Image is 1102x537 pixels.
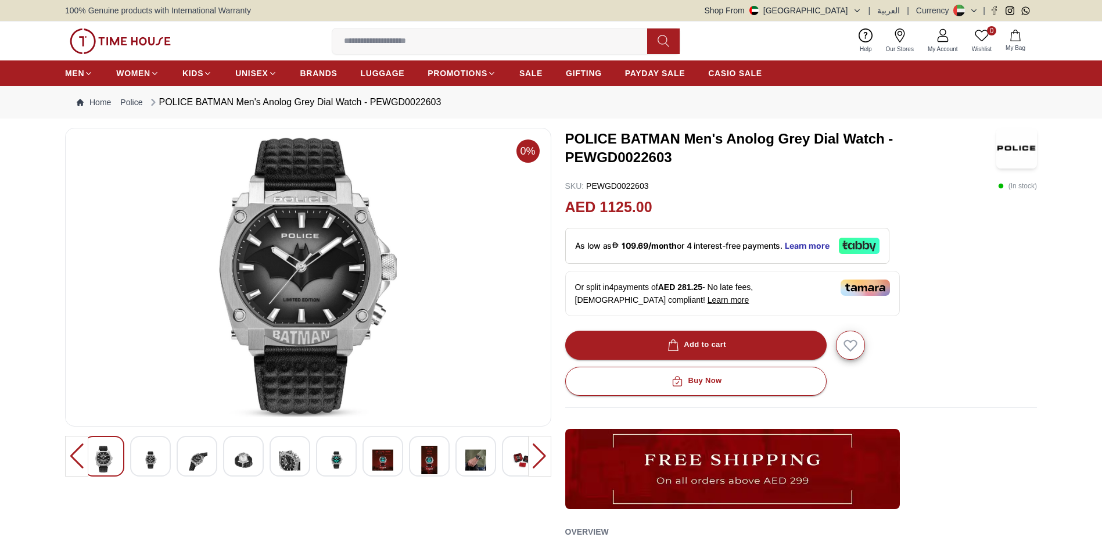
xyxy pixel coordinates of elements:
div: POLICE BATMAN Men's Anolog Grey Dial Watch - PEWGD0022603 [148,95,441,109]
span: Our Stores [881,45,918,53]
span: LUGGAGE [361,67,405,79]
span: | [868,5,871,16]
img: Tamara [841,280,890,296]
a: Home [77,96,111,108]
div: Currency [916,5,954,16]
h3: POLICE BATMAN Men's Anolog Grey Dial Watch - PEWGD0022603 [565,130,997,167]
a: WOMEN [116,63,159,84]
div: Add to cart [665,338,726,352]
span: 100% Genuine products with International Warranty [65,5,251,16]
a: Our Stores [879,26,921,56]
span: | [907,5,909,16]
a: 0Wishlist [965,26,999,56]
a: PROMOTIONS [428,63,496,84]
span: My Account [923,45,963,53]
span: SALE [519,67,543,79]
a: UNISEX [235,63,277,84]
p: ( In stock ) [998,180,1037,192]
span: MEN [65,67,84,79]
img: POLICE BATMAN Men's Anolog Grey Dial Watch - PEWGD0022603 [512,446,533,474]
img: POLICE BATMAN Men's Anolog Grey Dial Watch - PEWGD0022603 [372,446,393,474]
a: KIDS [182,63,212,84]
span: Wishlist [967,45,996,53]
span: PROMOTIONS [428,67,487,79]
div: Buy Now [669,374,721,388]
img: POLICE BATMAN Men's Anolog Grey Dial Watch - PEWGD0022603 [233,446,254,474]
span: Learn more [708,295,749,305]
img: POLICE BATMAN Men's Anolog Grey Dial Watch - PEWGD0022603 [326,446,347,474]
img: POLICE BATMAN Men's Anolog Grey Dial Watch - PEWGD0022603 [75,138,541,417]
button: My Bag [999,27,1032,55]
a: Police [120,96,142,108]
div: Or split in 4 payments of - No late fees, [DEMOGRAPHIC_DATA] compliant! [565,271,900,316]
a: Whatsapp [1021,6,1030,15]
span: PAYDAY SALE [625,67,685,79]
span: SKU : [565,181,584,191]
span: My Bag [1001,44,1030,52]
span: 0% [516,139,540,163]
a: GIFTING [566,63,602,84]
button: Add to cart [565,331,827,360]
span: WOMEN [116,67,150,79]
a: SALE [519,63,543,84]
img: POLICE BATMAN Men's Anolog Grey Dial Watch - PEWGD0022603 [279,446,300,474]
button: Buy Now [565,367,827,396]
button: العربية [877,5,900,16]
img: POLICE BATMAN Men's Anolog Grey Dial Watch - PEWGD0022603 [140,446,161,474]
a: Help [853,26,879,56]
span: Help [855,45,877,53]
img: POLICE BATMAN Men's Anolog Grey Dial Watch - PEWGD0022603 [186,446,207,474]
a: CASIO SALE [708,63,762,84]
a: Facebook [990,6,999,15]
span: KIDS [182,67,203,79]
a: Instagram [1006,6,1014,15]
a: PAYDAY SALE [625,63,685,84]
span: BRANDS [300,67,338,79]
a: BRANDS [300,63,338,84]
p: PEWGD0022603 [565,180,649,192]
span: GIFTING [566,67,602,79]
a: MEN [65,63,93,84]
h2: AED 1125.00 [565,196,652,219]
img: ... [70,28,171,54]
img: POLICE BATMAN Men's Anolog Grey Dial Watch - PEWGD0022603 [465,446,486,474]
span: 0 [987,26,996,35]
img: United Arab Emirates [749,6,759,15]
span: CASIO SALE [708,67,762,79]
button: Shop From[GEOGRAPHIC_DATA] [705,5,862,16]
span: AED 281.25 [658,282,702,292]
a: LUGGAGE [361,63,405,84]
nav: Breadcrumb [65,86,1037,119]
span: | [983,5,985,16]
img: POLICE BATMAN Men's Anolog Grey Dial Watch - PEWGD0022603 [94,446,114,472]
img: ... [565,429,900,509]
img: POLICE BATMAN Men's Anolog Grey Dial Watch - PEWGD0022603 [996,128,1037,169]
img: POLICE BATMAN Men's Anolog Grey Dial Watch - PEWGD0022603 [419,446,440,474]
span: UNISEX [235,67,268,79]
